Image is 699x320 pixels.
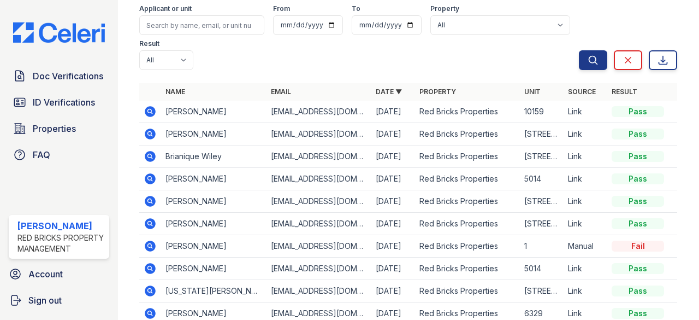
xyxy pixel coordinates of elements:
label: To [352,4,360,13]
td: Manual [564,235,607,258]
a: FAQ [9,144,109,166]
td: [DATE] [371,146,415,168]
label: Applicant or unit [139,4,192,13]
td: Red Bricks Properties [415,146,520,168]
td: Link [564,146,607,168]
div: Pass [612,308,664,319]
td: [PERSON_NAME] [161,168,266,190]
div: Pass [612,106,664,117]
a: Date ▼ [376,88,402,96]
div: Pass [612,218,664,229]
td: 5014 [520,258,564,280]
td: [EMAIL_ADDRESS][DOMAIN_NAME] [266,190,371,213]
td: [DATE] [371,101,415,123]
td: Link [564,258,607,280]
span: FAQ [33,148,50,161]
a: ID Verifications [9,91,109,113]
img: CE_Logo_Blue-a8612792a0a2168367f1c8372b55b34899dd931a85d93a1a3d3e32e68fde9ad4.png [4,22,114,43]
span: Doc Verifications [33,69,103,83]
td: [DATE] [371,190,415,213]
td: [DATE] [371,235,415,258]
a: Name [165,88,185,96]
td: Link [564,101,607,123]
td: [EMAIL_ADDRESS][DOMAIN_NAME] [266,258,371,280]
td: Red Bricks Properties [415,190,520,213]
td: [PERSON_NAME] [161,213,266,235]
td: Link [564,213,607,235]
label: Property [430,4,459,13]
td: [EMAIL_ADDRESS][DOMAIN_NAME] [266,146,371,168]
td: [EMAIL_ADDRESS][DOMAIN_NAME] [266,123,371,146]
td: [EMAIL_ADDRESS][DOMAIN_NAME] [266,280,371,302]
a: Sign out [4,289,114,311]
span: Account [28,267,63,281]
td: Red Bricks Properties [415,101,520,123]
span: Properties [33,122,76,135]
a: Properties [9,118,109,139]
td: [US_STATE][PERSON_NAME] [161,280,266,302]
td: [EMAIL_ADDRESS][DOMAIN_NAME] [266,235,371,258]
td: [DATE] [371,280,415,302]
td: Red Bricks Properties [415,258,520,280]
div: Pass [612,286,664,296]
label: From [273,4,290,13]
a: Account [4,263,114,285]
div: Fail [612,241,664,252]
td: [DATE] [371,258,415,280]
td: Red Bricks Properties [415,235,520,258]
a: Result [612,88,637,96]
div: Pass [612,173,664,184]
div: Red Bricks Property Management [17,232,105,254]
input: Search by name, email, or unit number [139,15,264,35]
td: [PERSON_NAME] [161,123,266,146]
td: Red Bricks Properties [415,213,520,235]
td: 10159 [520,101,564,123]
div: Pass [612,263,664,274]
td: [PERSON_NAME] [161,258,266,280]
td: [STREET_ADDRESS] [520,190,564,213]
a: Doc Verifications [9,65,109,87]
td: [STREET_ADDRESS][PERSON_NAME] [520,280,564,302]
a: Email [271,88,291,96]
div: Pass [612,196,664,207]
td: [PERSON_NAME] [161,190,266,213]
td: [STREET_ADDRESS] [520,213,564,235]
div: Pass [612,129,664,139]
td: 5014 [520,168,564,190]
a: Unit [524,88,541,96]
label: Result [139,39,159,48]
td: [DATE] [371,123,415,146]
td: [PERSON_NAME] [161,235,266,258]
a: Property [419,88,456,96]
a: Source [568,88,596,96]
td: Link [564,168,607,190]
td: [STREET_ADDRESS] [520,123,564,146]
span: Sign out [28,294,62,307]
td: Red Bricks Properties [415,280,520,302]
td: [EMAIL_ADDRESS][DOMAIN_NAME] [266,213,371,235]
span: ID Verifications [33,96,95,109]
td: [EMAIL_ADDRESS][DOMAIN_NAME] [266,101,371,123]
div: Pass [612,151,664,162]
td: Red Bricks Properties [415,123,520,146]
td: [EMAIL_ADDRESS][DOMAIN_NAME] [266,168,371,190]
td: [DATE] [371,168,415,190]
td: Brianique Wiley [161,146,266,168]
td: 1 [520,235,564,258]
td: Link [564,123,607,146]
td: Link [564,190,607,213]
td: [DATE] [371,213,415,235]
td: [STREET_ADDRESS] [520,146,564,168]
div: [PERSON_NAME] [17,219,105,232]
td: Link [564,280,607,302]
td: [PERSON_NAME] [161,101,266,123]
td: Red Bricks Properties [415,168,520,190]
